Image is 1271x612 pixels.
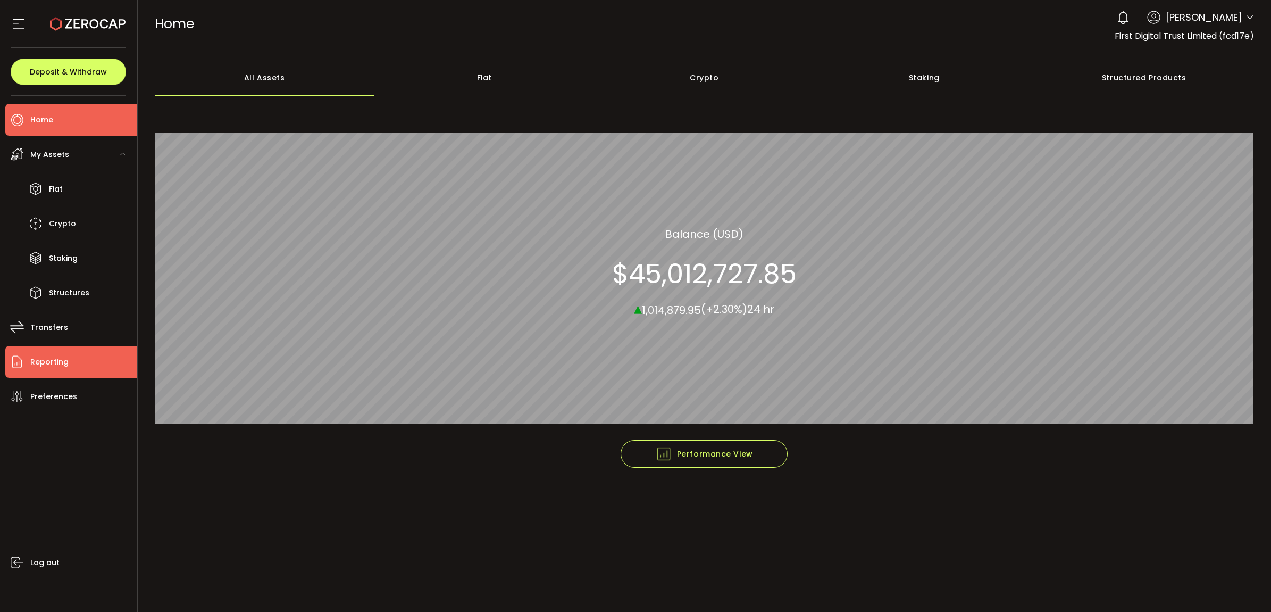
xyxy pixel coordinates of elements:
span: My Assets [30,147,69,162]
span: Reporting [30,354,69,370]
section: $45,012,727.85 [612,258,797,290]
div: Crypto [595,59,815,96]
span: Fiat [49,181,63,197]
span: Crypto [49,216,76,231]
button: Deposit & Withdraw [11,59,126,85]
iframe: Chat Widget [1218,561,1271,612]
span: Home [30,112,53,128]
span: Preferences [30,389,77,404]
span: 24 hr [747,302,774,317]
button: Performance View [621,440,788,468]
div: All Assets [155,59,375,96]
section: Balance (USD) [665,226,743,242]
div: Fiat [374,59,595,96]
span: Home [155,14,194,33]
span: [PERSON_NAME] [1166,10,1242,24]
span: Log out [30,555,60,570]
span: Structures [49,285,89,301]
span: Performance View [656,446,753,462]
span: 1,014,879.95 [642,302,701,317]
span: Staking [49,251,78,266]
span: Transfers [30,320,68,335]
div: Staking [814,59,1034,96]
span: Deposit & Withdraw [30,68,107,76]
div: Structured Products [1034,59,1255,96]
span: First Digital Trust Limited (fcd17e) [1115,30,1254,42]
span: ▴ [634,296,642,319]
span: (+2.30%) [701,302,747,317]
